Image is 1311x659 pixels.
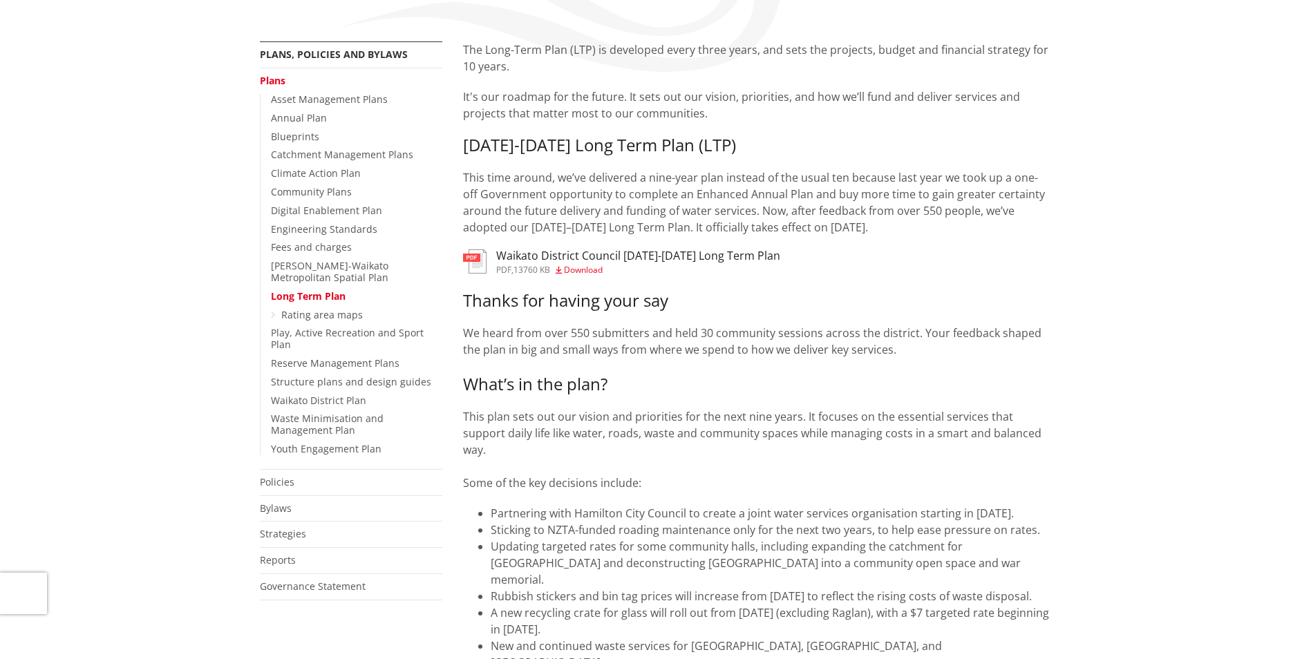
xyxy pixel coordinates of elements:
[271,111,327,124] a: Annual Plan
[463,249,487,274] img: document-pdf.svg
[281,308,363,321] a: Rating area maps
[271,185,352,198] a: Community Plans
[463,475,1052,491] p: Some of the key decisions include:
[463,374,1052,394] h3: What’s in the plan?
[491,522,1052,538] li: Sticking to NZTA-funded roading maintenance only for the next two years, to help ease pressure on...
[463,249,780,274] a: Waikato District Council [DATE]-[DATE] Long Term Plan pdf,13760 KB Download
[271,204,382,217] a: Digital Enablement Plan
[271,130,319,143] a: Blueprints
[491,506,1014,521] span: Partnering with Hamilton City Council to create a joint water services organisation starting in [...
[260,48,408,61] a: Plans, policies and bylaws
[496,249,780,262] h3: Waikato District Council [DATE]-[DATE] Long Term Plan
[260,580,366,593] a: Governance Statement
[491,538,1052,588] li: Updating targeted rates for some community halls, including expanding the catchment for [GEOGRAPH...
[463,169,1052,236] p: This time around, we’ve delivered a nine-year plan instead of the usual ten because last year we ...
[564,264,603,276] span: Download
[271,412,384,437] a: Waste Minimisation and Management Plan
[271,394,366,407] a: Waikato District Plan
[260,553,296,566] a: Reports
[271,240,352,254] a: Fees and charges
[463,291,1052,311] h3: Thanks for having your say
[271,289,346,303] a: Long Term Plan
[271,442,381,455] a: Youth Engagement Plan
[496,264,511,276] span: pdf
[260,74,285,87] a: Plans
[260,502,292,515] a: Bylaws
[463,409,1041,457] span: This plan sets out our vision and priorities for the next nine years. It focuses on the essential...
[271,326,424,351] a: Play, Active Recreation and Sport Plan
[271,222,377,236] a: Engineering Standards
[513,264,550,276] span: 13760 KB
[271,166,361,180] a: Climate Action Plan
[260,527,306,540] a: Strategies
[1247,601,1297,651] iframe: Messenger Launcher
[271,93,388,106] a: Asset Management Plans
[491,588,1052,604] li: Rubbish stickers and bin tag prices will increase from [DATE] to reflect the rising costs of wast...
[463,88,1052,122] p: It's our roadmap for the future. It sets out our vision, priorities, and how we’ll fund and deliv...
[491,604,1052,638] li: A new recycling crate for glass will roll out from [DATE] (excluding Raglan), with a $7 targeted ...
[260,475,294,488] a: Policies
[271,375,431,388] a: Structure plans and design guides
[271,356,399,370] a: Reserve Management Plans
[271,259,388,284] a: [PERSON_NAME]-Waikato Metropolitan Spatial Plan
[463,325,1041,357] span: We heard from over 550 submitters and held 30 community sessions across the district. Your feedba...
[463,135,1052,155] h3: [DATE]-[DATE] Long Term Plan (LTP)
[271,148,413,161] a: Catchment Management Plans
[496,266,780,274] div: ,
[463,41,1052,75] p: The Long-Term Plan (LTP) is developed every three years, and sets the projects, budget and financ...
